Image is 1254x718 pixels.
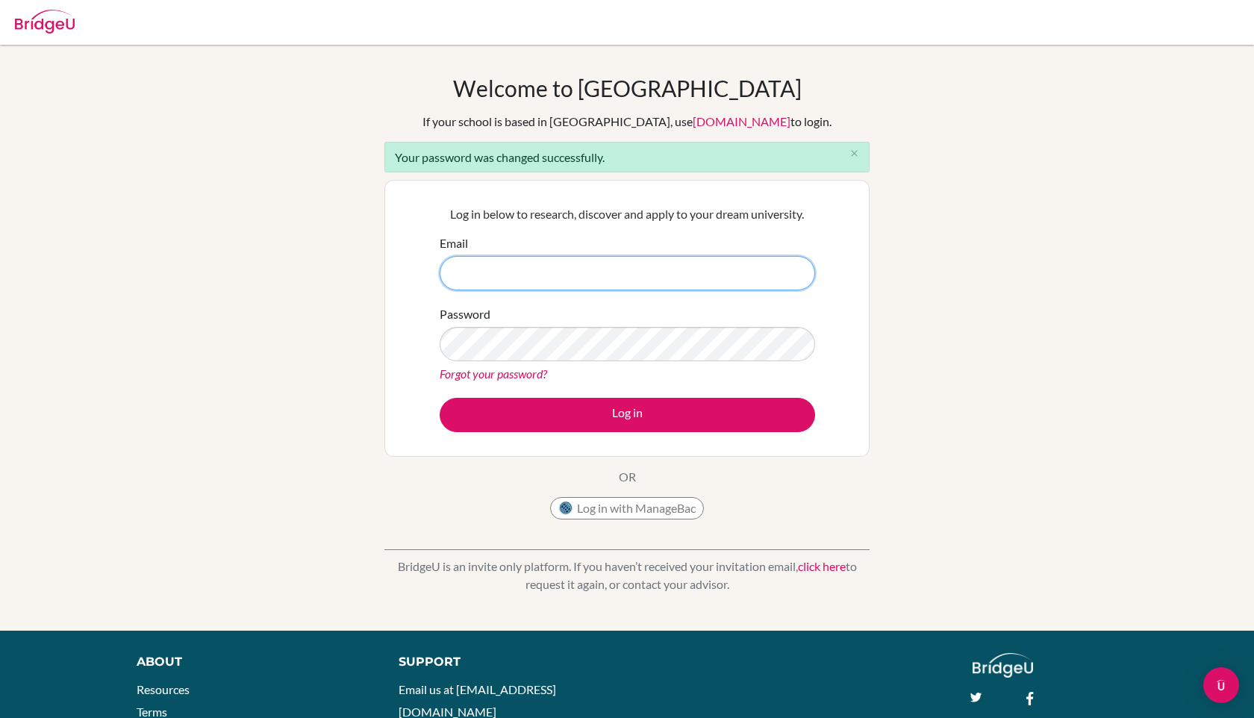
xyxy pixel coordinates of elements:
p: BridgeU is an invite only platform. If you haven’t received your invitation email, to request it ... [384,558,870,593]
a: Forgot your password? [440,366,547,381]
a: Resources [137,682,190,696]
p: OR [619,468,636,486]
div: About [137,653,365,671]
p: Log in below to research, discover and apply to your dream university. [440,205,815,223]
button: Log in [440,398,815,432]
button: Log in with ManageBac [550,497,704,519]
label: Email [440,234,468,252]
div: Support [399,653,611,671]
button: Close [839,143,869,165]
div: Your password was changed successfully. [384,142,870,172]
h1: Welcome to [GEOGRAPHIC_DATA] [453,75,802,102]
a: click here [798,559,846,573]
label: Password [440,305,490,323]
i: close [849,148,860,159]
img: logo_white@2x-f4f0deed5e89b7ecb1c2cc34c3e3d731f90f0f143d5ea2071677605dd97b5244.png [973,653,1033,678]
div: If your school is based in [GEOGRAPHIC_DATA], use to login. [422,113,832,131]
div: Open Intercom Messenger [1203,667,1239,703]
img: Bridge-U [15,10,75,34]
a: [DOMAIN_NAME] [693,114,790,128]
